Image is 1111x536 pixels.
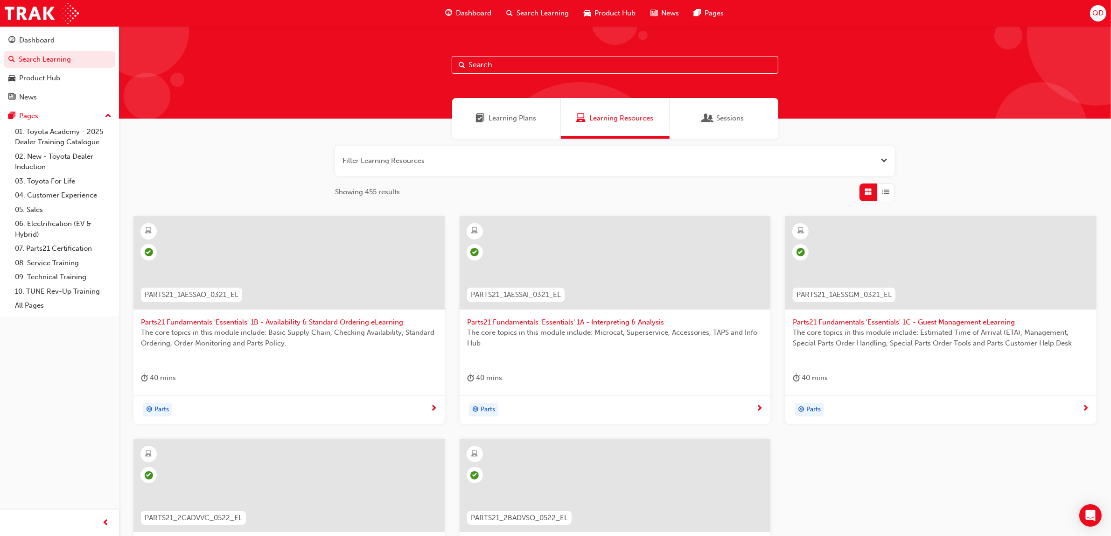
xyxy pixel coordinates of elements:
[756,405,763,413] span: next-icon
[470,248,479,256] span: learningRecordVerb_COMPLETE-icon
[467,327,763,348] span: The core topics in this module include: Microcat, Superservice, Accessories, TAPS and Info Hub
[11,149,115,174] a: 02. New - Toyota Dealer Induction
[499,4,576,23] a: search-iconSearch Learning
[785,216,1097,424] a: PARTS21_1AESSGM_0321_ELParts21 Fundamentals 'Essentials' 1C - Guest Management eLearningThe core ...
[145,248,153,256] span: learningRecordVerb_COMPLETE-icon
[145,471,153,480] span: learningRecordVerb_COMPLETE-icon
[717,113,744,124] span: Sessions
[797,225,804,237] span: learningResourceType_ELEARNING-icon
[576,113,586,124] span: Learning Resources
[793,372,800,384] span: duration-icon
[694,7,701,19] span: pages-icon
[467,372,502,384] div: 40 mins
[467,317,763,328] span: Parts21 Fundamentals 'Essentials' 1A - Interpreting & Analysis
[11,298,115,313] a: All Pages
[11,203,115,217] a: 05. Sales
[470,471,479,480] span: learningRecordVerb_PASS-icon
[517,8,569,19] span: Search Learning
[798,404,804,416] span: target-icon
[133,216,445,424] a: PARTS21_1AESSAO_0321_ELParts21 Fundamentals 'Essentials' 1B - Availability & Standard Ordering eL...
[1092,8,1104,19] span: QD
[589,113,653,124] span: Learning Resources
[704,113,713,124] span: Sessions
[471,289,561,300] span: PARTS21_1AESSAI_0321_EL
[141,372,176,384] div: 40 mins
[670,98,778,139] a: SessionsSessions
[460,216,771,424] a: PARTS21_1AESSAI_0321_ELParts21 Fundamentals 'Essentials' 1A - Interpreting & AnalysisThe core top...
[806,404,821,415] span: Parts
[467,372,474,384] span: duration-icon
[19,73,60,84] div: Product Hub
[797,248,805,256] span: learningRecordVerb_COMPLETE-icon
[8,36,15,45] span: guage-icon
[145,513,242,523] span: PARTS21_2CADVVC_0522_EL
[11,125,115,149] a: 01. Toyota Academy - 2025 Dealer Training Catalogue
[5,3,79,24] img: Trak
[4,89,115,106] a: News
[489,113,537,124] span: Learning Plans
[154,404,169,415] span: Parts
[438,4,499,23] a: guage-iconDashboard
[8,93,15,102] span: news-icon
[19,35,55,46] div: Dashboard
[4,107,115,125] button: Pages
[335,187,400,197] span: Showing 455 results
[594,8,636,19] span: Product Hub
[472,404,479,416] span: target-icon
[11,256,115,270] a: 08. Service Training
[1090,5,1106,21] button: QD
[8,74,15,83] span: car-icon
[146,225,152,237] span: learningResourceType_ELEARNING-icon
[705,8,724,19] span: Pages
[459,60,465,71] span: Search
[686,4,731,23] a: pages-iconPages
[643,4,686,23] a: news-iconNews
[103,517,110,529] span: prev-icon
[506,7,513,19] span: search-icon
[8,112,15,120] span: pages-icon
[146,448,152,460] span: learningResourceType_ELEARNING-icon
[452,98,561,139] a: Learning PlansLearning Plans
[146,404,153,416] span: target-icon
[880,155,887,166] button: Open the filter
[471,225,478,237] span: learningResourceType_ELEARNING-icon
[456,8,491,19] span: Dashboard
[11,188,115,203] a: 04. Customer Experience
[19,111,38,121] div: Pages
[793,327,1089,348] span: The core topics in this module include: Estimated Time of Arrival (ETA), Management, Special Part...
[145,289,238,300] span: PARTS21_1AESSAO_0321_EL
[4,32,115,49] a: Dashboard
[445,7,452,19] span: guage-icon
[11,217,115,241] a: 06. Electrification (EV & Hybrid)
[650,7,657,19] span: news-icon
[1082,405,1089,413] span: next-icon
[793,372,828,384] div: 40 mins
[4,70,115,87] a: Product Hub
[793,317,1089,328] span: Parts21 Fundamentals 'Essentials' 1C - Guest Management eLearning
[561,98,670,139] a: Learning ResourcesLearning Resources
[883,187,890,197] span: List
[19,92,37,103] div: News
[8,56,15,64] span: search-icon
[584,7,591,19] span: car-icon
[471,448,478,460] span: learningResourceType_ELEARNING-icon
[476,113,485,124] span: Learning Plans
[11,284,115,299] a: 10. TUNE Rev-Up Training
[11,270,115,284] a: 09. Technical Training
[1079,504,1102,527] div: Open Intercom Messenger
[430,405,437,413] span: next-icon
[4,51,115,68] a: Search Learning
[576,4,643,23] a: car-iconProduct Hub
[141,317,437,328] span: Parts21 Fundamentals 'Essentials' 1B - Availability & Standard Ordering eLearning
[797,289,892,300] span: PARTS21_1AESSGM_0321_EL
[11,174,115,189] a: 03. Toyota For Life
[105,110,112,122] span: up-icon
[141,372,148,384] span: duration-icon
[141,327,437,348] span: The core topics in this module include: Basic Supply Chain, Checking Availability, Standard Order...
[661,8,679,19] span: News
[11,241,115,256] a: 07. Parts21 Certification
[452,56,778,74] input: Search...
